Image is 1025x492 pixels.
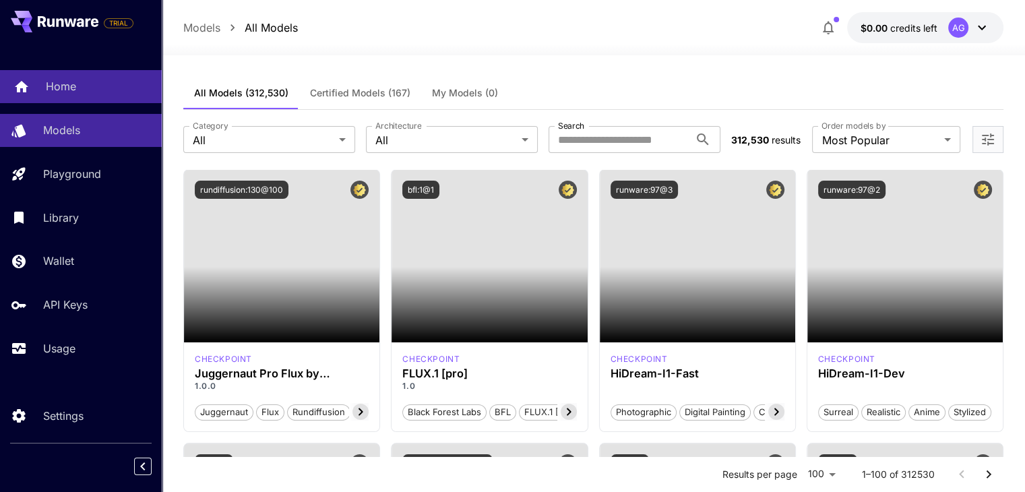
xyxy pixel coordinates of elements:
[375,120,421,131] label: Architecture
[402,403,487,421] button: Black Forest Labs
[861,403,906,421] button: Realistic
[908,403,945,421] button: Anime
[403,406,486,419] span: Black Forest Labs
[183,20,220,36] a: Models
[818,403,859,421] button: Surreal
[46,78,76,94] p: Home
[195,181,288,199] button: rundiffusion:130@100
[818,454,857,472] button: bfl:4@1
[402,353,460,365] p: checkpoint
[980,131,996,148] button: Open more filters
[772,134,801,146] span: results
[288,406,350,419] span: rundiffusion
[611,403,677,421] button: Photographic
[948,403,991,421] button: Stylized
[432,87,498,99] span: My Models (0)
[975,461,1002,488] button: Go to next page
[890,22,937,34] span: credits left
[803,464,840,484] div: 100
[974,181,992,199] button: Certified Model – Vetted for best performance and includes a commercial license.
[679,403,751,421] button: Digital Painting
[402,454,493,472] button: rundiffusion:110@101
[134,458,152,475] button: Collapse sidebar
[818,353,875,365] div: HiDream Dev
[974,454,992,472] button: Certified Model – Vetted for best performance and includes a commercial license.
[862,468,935,481] p: 1–100 of 312530
[731,134,769,146] span: 312,530
[195,380,369,392] p: 1.0.0
[193,132,334,148] span: All
[819,406,858,419] span: Surreal
[195,454,233,472] button: bfl:3@1
[402,380,576,392] p: 1.0
[847,12,1003,43] button: $0.00AG
[104,15,133,31] span: Add your payment card to enable full platform functionality.
[520,406,581,419] span: FLUX.1 [pro]
[195,403,253,421] button: juggernaut
[256,403,284,421] button: flux
[183,20,298,36] nav: breadcrumb
[861,21,937,35] div: $0.00
[611,454,649,472] button: bfl:1@2
[611,181,678,199] button: runware:97@3
[310,87,410,99] span: Certified Models (167)
[558,120,584,131] label: Search
[821,132,939,148] span: Most Popular
[821,120,886,131] label: Order models by
[948,18,968,38] div: AG
[43,408,84,424] p: Settings
[257,406,284,419] span: flux
[818,353,875,365] p: checkpoint
[949,406,991,419] span: Stylized
[611,406,676,419] span: Photographic
[611,353,668,365] div: HiDream Fast
[559,181,577,199] button: Certified Model – Vetted for best performance and includes a commercial license.
[611,367,784,380] h3: HiDream-I1-Fast
[754,406,805,419] span: Cinematic
[195,367,369,380] h3: Juggernaut Pro Flux by RunDiffusion
[350,454,369,472] button: Certified Model – Vetted for best performance and includes a commercial license.
[680,406,750,419] span: Digital Painting
[909,406,945,419] span: Anime
[350,181,369,199] button: Certified Model – Vetted for best performance and includes a commercial license.
[402,367,576,380] h3: FLUX.1 [pro]
[104,18,133,28] span: TRIAL
[375,132,516,148] span: All
[818,181,886,199] button: runware:97@2
[818,367,992,380] h3: HiDream-I1-Dev
[193,120,228,131] label: Category
[402,181,439,199] button: bfl:1@1
[245,20,298,36] a: All Models
[287,403,350,421] button: rundiffusion
[195,353,252,365] p: checkpoint
[862,406,905,419] span: Realistic
[722,468,797,481] p: Results per page
[144,454,162,479] div: Collapse sidebar
[766,181,784,199] button: Certified Model – Vetted for best performance and includes a commercial license.
[43,166,101,182] p: Playground
[43,210,79,226] p: Library
[766,454,784,472] button: Certified Model – Vetted for best performance and includes a commercial license.
[43,122,80,138] p: Models
[753,403,805,421] button: Cinematic
[43,340,75,357] p: Usage
[195,353,252,365] div: FLUX.1 D
[559,454,577,472] button: Certified Model – Vetted for best performance and includes a commercial license.
[43,297,88,313] p: API Keys
[490,406,516,419] span: BFL
[519,403,582,421] button: FLUX.1 [pro]
[402,353,460,365] div: fluxpro
[861,22,890,34] span: $0.00
[194,87,288,99] span: All Models (312,530)
[611,353,668,365] p: checkpoint
[195,406,253,419] span: juggernaut
[43,253,74,269] p: Wallet
[489,403,516,421] button: BFL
